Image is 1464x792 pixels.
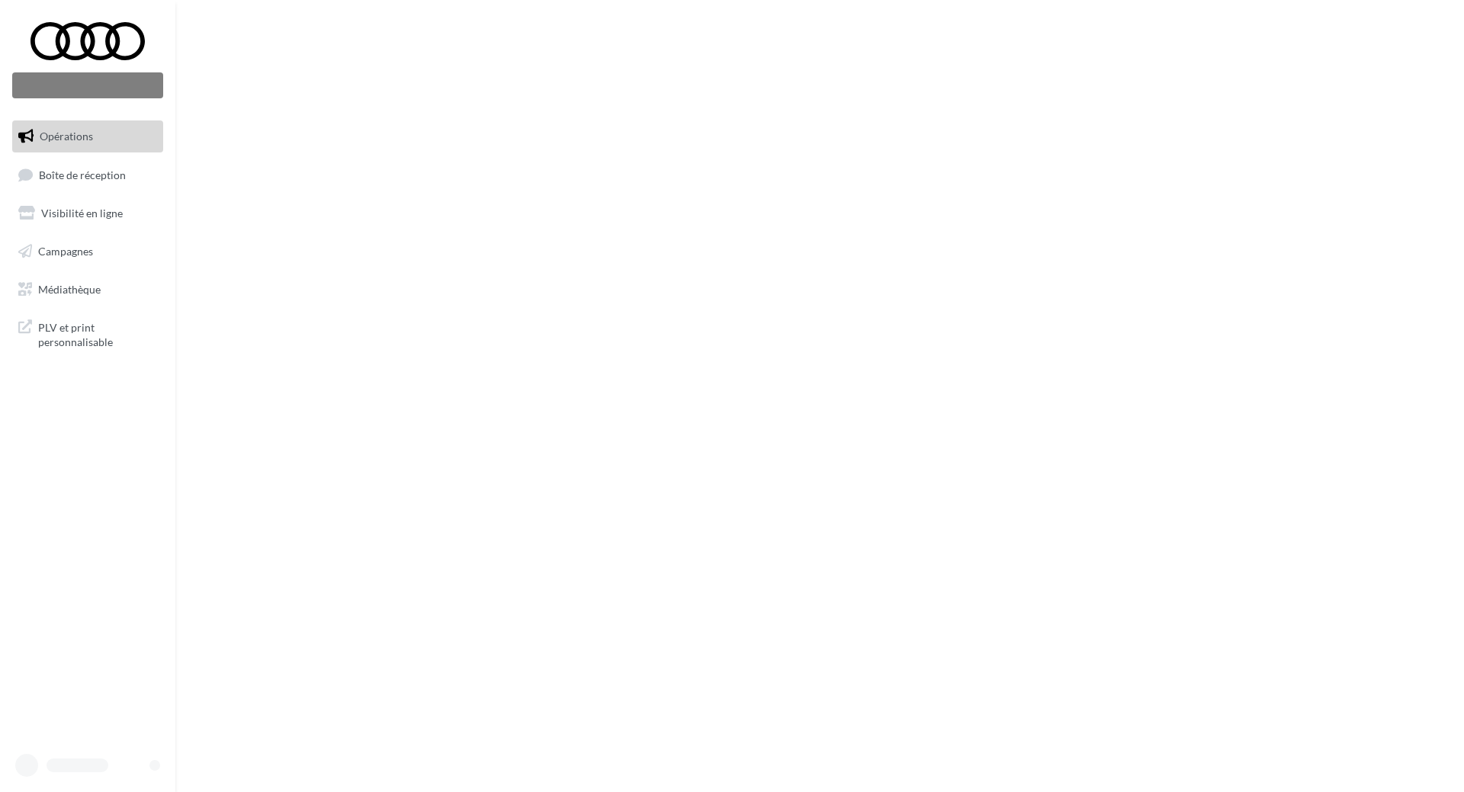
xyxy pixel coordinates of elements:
span: PLV et print personnalisable [38,317,157,350]
span: Campagnes [38,245,93,258]
a: Opérations [9,120,166,152]
div: Nouvelle campagne [12,72,163,98]
span: Boîte de réception [39,168,126,181]
a: Visibilité en ligne [9,197,166,229]
a: Boîte de réception [9,159,166,191]
span: Visibilité en ligne [41,207,123,220]
a: PLV et print personnalisable [9,311,166,356]
a: Campagnes [9,236,166,268]
span: Médiathèque [38,282,101,295]
a: Médiathèque [9,274,166,306]
span: Opérations [40,130,93,143]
